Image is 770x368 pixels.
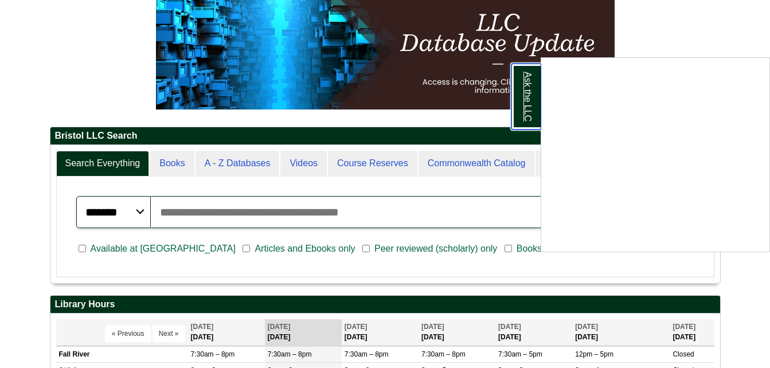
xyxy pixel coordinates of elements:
[419,319,495,345] th: [DATE]
[105,325,151,342] button: « Previous
[541,58,769,252] iframe: Chat Widget
[345,323,368,331] span: [DATE]
[243,244,250,254] input: Articles and Ebooks only
[153,325,185,342] button: Next »
[56,151,150,177] a: Search Everything
[191,350,235,358] span: 7:30am – 8pm
[370,242,502,256] span: Peer reviewed (scholarly) only
[498,323,521,331] span: [DATE]
[79,244,86,254] input: Available at [GEOGRAPHIC_DATA]
[345,350,389,358] span: 7:30am – 8pm
[268,323,291,331] span: [DATE]
[495,319,572,345] th: [DATE]
[265,319,342,345] th: [DATE]
[512,242,595,256] span: Books and Videos
[196,151,280,177] a: A - Z Databases
[50,127,720,145] h2: Bristol LLC Search
[498,350,542,358] span: 7:30am – 5pm
[362,244,370,254] input: Peer reviewed (scholarly) only
[511,64,541,130] a: Ask the LLC
[342,319,419,345] th: [DATE]
[328,151,417,177] a: Course Reserves
[250,242,359,256] span: Articles and Ebooks only
[188,319,265,345] th: [DATE]
[50,296,720,314] h2: Library Hours
[419,151,535,177] a: Commonwealth Catalog
[670,319,714,345] th: [DATE]
[505,244,512,254] input: Books and Videos
[673,323,695,331] span: [DATE]
[572,319,670,345] th: [DATE]
[536,151,566,177] a: ILL
[673,350,694,358] span: Closed
[575,323,598,331] span: [DATE]
[86,242,240,256] span: Available at [GEOGRAPHIC_DATA]
[268,350,312,358] span: 7:30am – 8pm
[421,323,444,331] span: [DATE]
[150,151,194,177] a: Books
[191,323,214,331] span: [DATE]
[541,57,770,252] div: Ask the LLC
[619,244,691,253] a: Advanced Search
[575,350,613,358] span: 12pm – 5pm
[280,151,327,177] a: Videos
[56,346,188,362] td: Fall River
[421,350,466,358] span: 7:30am – 8pm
